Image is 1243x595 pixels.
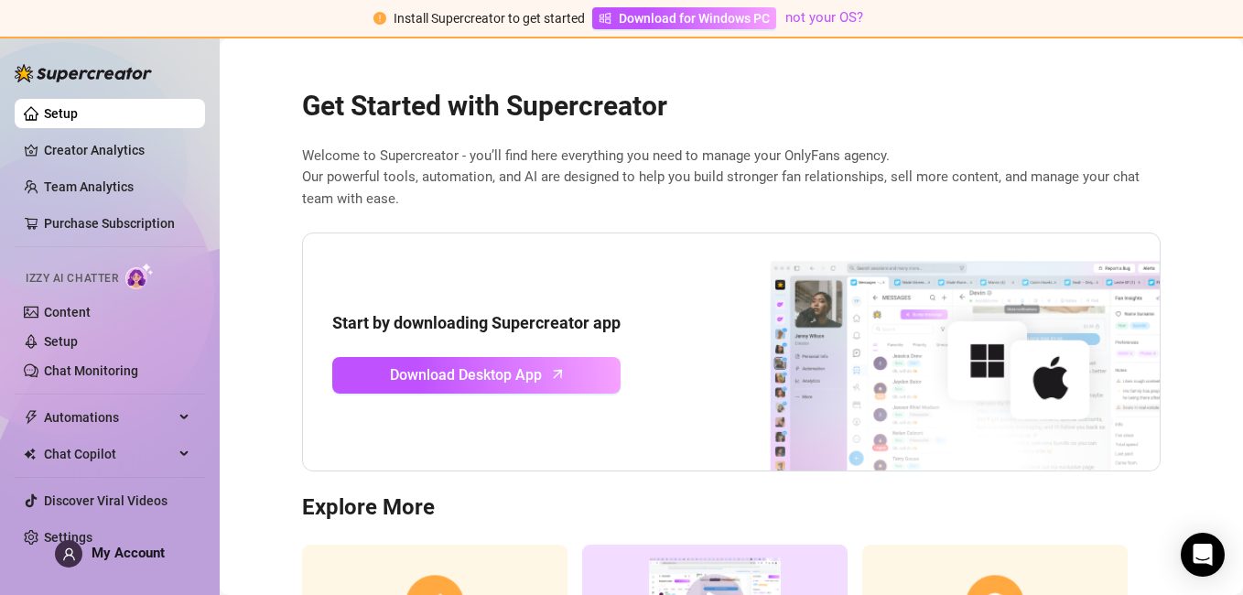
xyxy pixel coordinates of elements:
[44,305,91,319] a: Content
[24,448,36,460] img: Chat Copilot
[302,493,1161,523] h3: Explore More
[592,7,776,29] a: Download for Windows PC
[619,8,770,28] span: Download for Windows PC
[44,334,78,349] a: Setup
[44,135,190,165] a: Creator Analytics
[547,363,568,384] span: arrow-up
[44,216,175,231] a: Purchase Subscription
[44,179,134,194] a: Team Analytics
[332,357,621,394] a: Download Desktop Apparrow-up
[373,12,386,25] span: exclamation-circle
[599,12,611,25] span: windows
[394,11,585,26] span: Install Supercreator to get started
[44,403,174,432] span: Automations
[44,493,168,508] a: Discover Viral Videos
[24,410,38,425] span: thunderbolt
[332,313,621,332] strong: Start by downloading Supercreator app
[702,233,1160,471] img: download app
[302,89,1161,124] h2: Get Started with Supercreator
[302,146,1161,211] span: Welcome to Supercreator - you’ll find here everything you need to manage your OnlyFans agency. Ou...
[44,363,138,378] a: Chat Monitoring
[92,545,165,561] span: My Account
[62,547,76,561] span: user
[15,64,152,82] img: logo-BBDzfeDw.svg
[125,263,154,289] img: AI Chatter
[44,439,174,469] span: Chat Copilot
[390,363,542,386] span: Download Desktop App
[785,9,863,26] a: not your OS?
[44,106,78,121] a: Setup
[26,270,118,287] span: Izzy AI Chatter
[1181,533,1225,577] div: Open Intercom Messenger
[44,530,92,545] a: Settings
